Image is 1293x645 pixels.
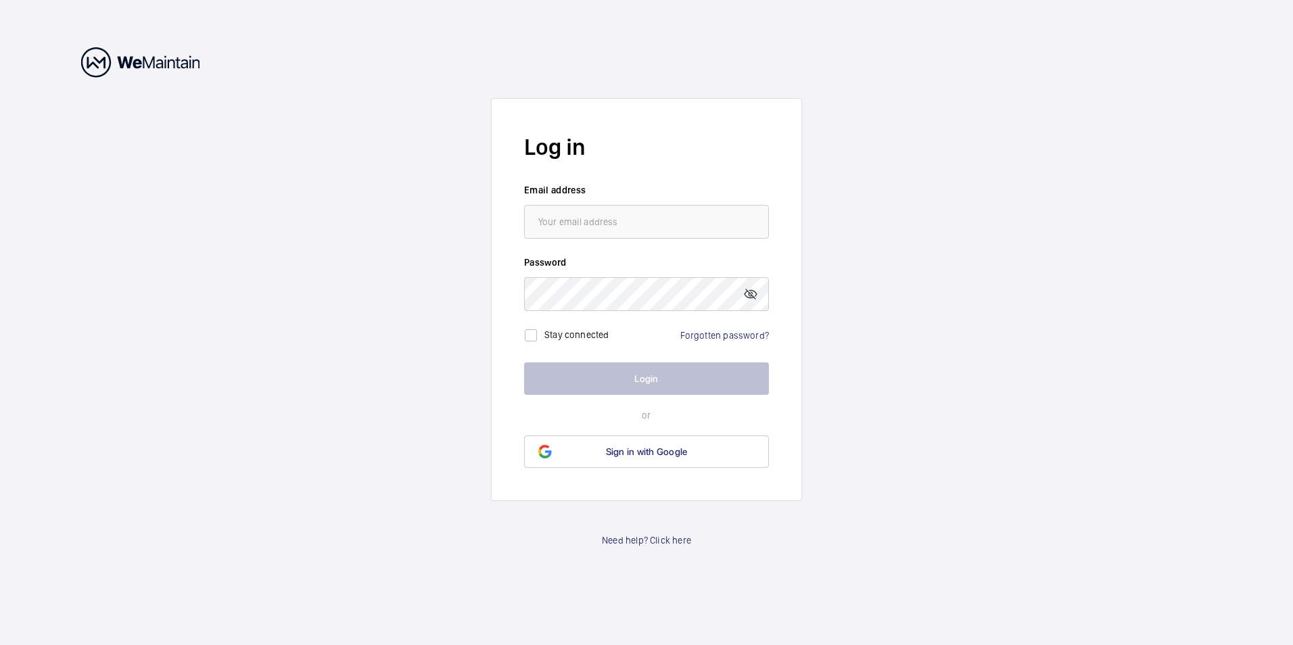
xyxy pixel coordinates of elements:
a: Forgotten password? [680,330,769,341]
button: Login [524,362,769,395]
input: Your email address [524,205,769,239]
p: or [524,408,769,422]
a: Need help? Click here [602,533,691,547]
h2: Log in [524,131,769,163]
label: Stay connected [544,329,609,340]
span: Sign in with Google [606,446,688,457]
label: Password [524,256,769,269]
label: Email address [524,183,769,197]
